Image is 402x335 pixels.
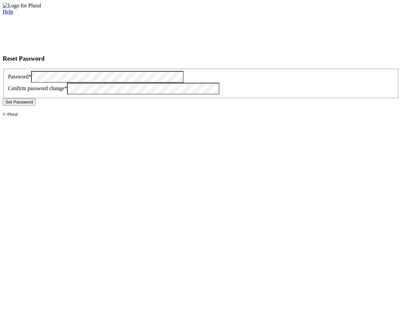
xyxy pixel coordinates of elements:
label: Confirm password change [8,85,67,91]
h3: Reset Password [3,55,399,62]
small: © Plural [3,112,18,117]
label: Password [8,74,31,79]
img: Logo for Plural [3,3,41,9]
a: Help [3,9,13,14]
button: Set Password [3,98,36,106]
